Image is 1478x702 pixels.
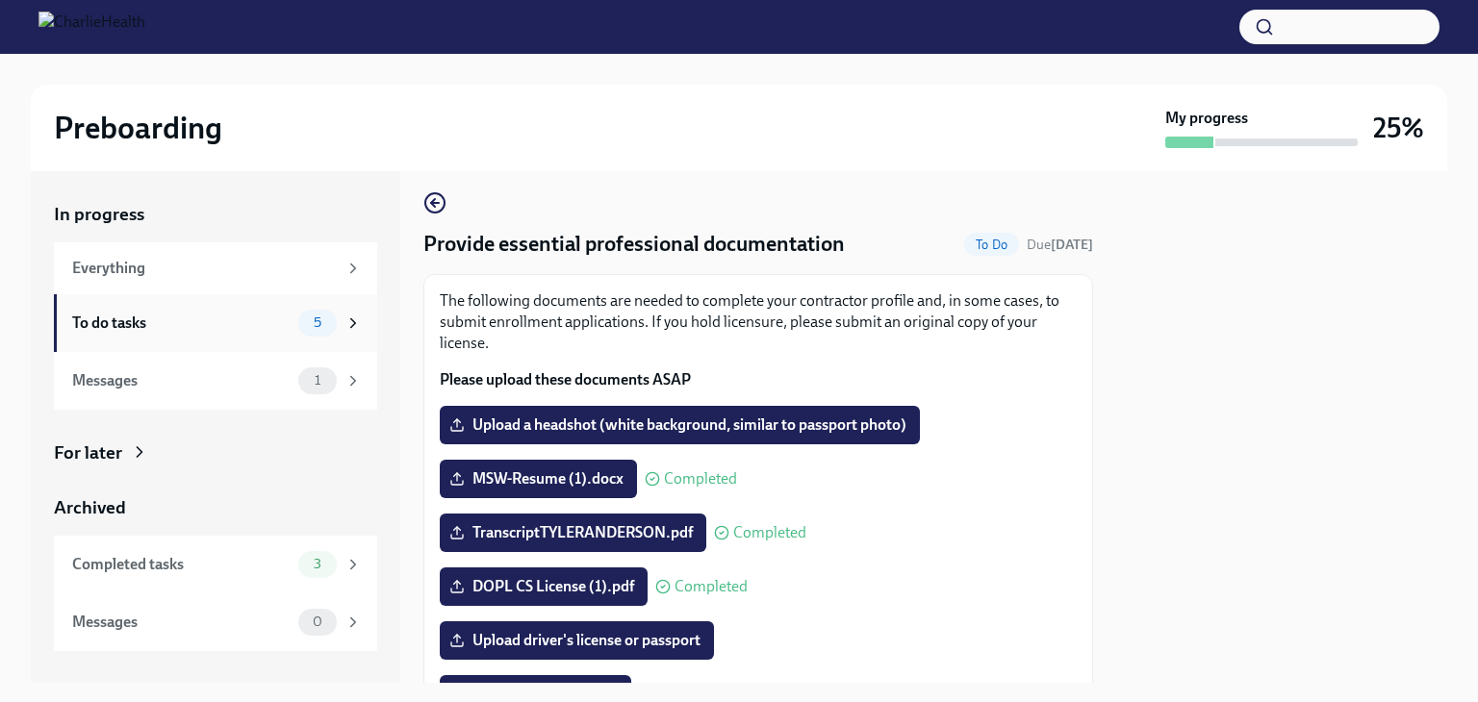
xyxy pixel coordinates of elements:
h4: Provide essential professional documentation [423,230,845,259]
span: MSW-Resume (1).docx [453,469,624,489]
span: Completed [733,525,806,540]
span: 1 [303,373,332,388]
strong: [DATE] [1051,237,1093,253]
h2: Preboarding [54,109,222,147]
img: CharlieHealth [38,12,145,42]
div: Messages [72,370,291,391]
label: MSW-Resume (1).docx [440,460,637,498]
label: Upload a headshot (white background, similar to passport photo) [440,406,920,444]
h3: 25% [1373,111,1424,145]
span: Completed [675,579,748,594]
a: Completed tasks3 [54,536,377,593]
span: 0 [301,614,334,629]
a: Archived [54,495,377,520]
span: August 24th, 2025 07:00 [1027,236,1093,254]
div: Messages [72,612,291,633]
div: Everything [72,258,337,279]
span: Upload driver's license or passport [453,631,701,650]
a: Messages1 [54,352,377,410]
span: Due [1027,237,1093,253]
span: Upload a headshot (white background, similar to passport photo) [453,415,906,435]
a: In progress [54,202,377,227]
label: Upload driver's license or passport [440,621,714,660]
label: DOPL CS License (1).pdf [440,567,648,606]
a: To do tasks5 [54,294,377,352]
span: TranscriptTYLERANDERSON.pdf [453,523,693,542]
span: 5 [302,315,333,330]
span: 3 [302,557,333,571]
a: For later [54,440,377,465]
div: To do tasks [72,313,291,334]
span: To Do [964,238,1019,252]
a: Messages0 [54,593,377,651]
strong: My progress [1165,108,1248,129]
label: TranscriptTYLERANDERSON.pdf [440,514,706,552]
p: The following documents are needed to complete your contractor profile and, in some cases, to sub... [440,290,1077,354]
span: DOPL CS License (1).pdf [453,577,634,596]
strong: Please upload these documents ASAP [440,370,691,389]
div: Completed tasks [72,554,291,575]
a: Everything [54,242,377,294]
div: For later [54,440,122,465]
span: Completed [664,471,737,487]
